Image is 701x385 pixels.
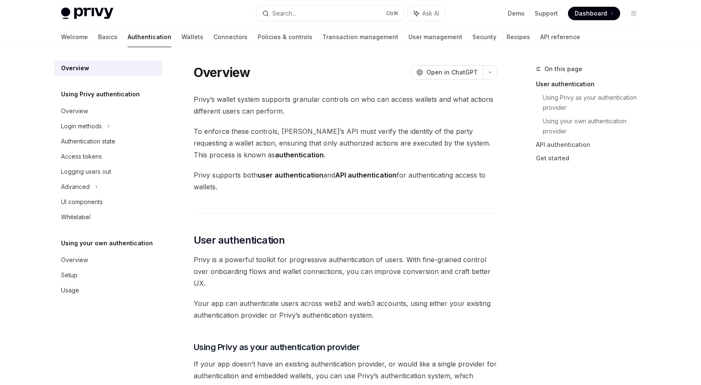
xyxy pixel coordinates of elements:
[61,285,79,295] div: Usage
[272,8,296,19] div: Search...
[61,27,88,47] a: Welcome
[54,283,162,298] a: Usage
[627,7,640,20] button: Toggle dark mode
[543,91,647,114] a: Using Privy as your authentication provider
[568,7,620,20] a: Dashboard
[181,27,203,47] a: Wallets
[258,27,312,47] a: Policies & controls
[536,138,647,151] a: API authentication
[575,9,607,18] span: Dashboard
[194,297,497,321] span: Your app can authenticate users across web2 and web3 accounts, using either your existing authent...
[258,171,323,179] strong: user authentication
[61,136,115,146] div: Authentication state
[98,27,117,47] a: Basics
[54,61,162,76] a: Overview
[544,64,582,74] span: On this page
[323,27,398,47] a: Transaction management
[256,6,404,21] button: Search...CtrlK
[54,149,162,164] a: Access tokens
[426,68,478,77] span: Open in ChatGPT
[61,182,90,192] div: Advanced
[54,104,162,119] a: Overview
[61,8,113,19] img: light logo
[408,6,445,21] button: Ask AI
[61,167,111,177] div: Logging users out
[543,114,647,138] a: Using your own authentication provider
[508,9,525,18] a: Demo
[213,27,248,47] a: Connectors
[411,65,483,80] button: Open in ChatGPT
[472,27,496,47] a: Security
[194,65,251,80] h1: Overview
[408,27,462,47] a: User management
[61,270,77,280] div: Setup
[54,252,162,268] a: Overview
[386,10,399,17] span: Ctrl K
[61,63,89,73] div: Overview
[54,210,162,225] a: Whitelabel
[536,151,647,165] a: Get started
[61,238,153,248] h5: Using your own authentication
[335,171,397,179] strong: API authentication
[61,151,102,162] div: Access tokens
[128,27,171,47] a: Authentication
[194,341,360,353] span: Using Privy as your authentication provider
[194,93,497,117] span: Privy’s wallet system supports granular controls on who can access wallets and what actions diffe...
[506,27,530,47] a: Recipes
[61,212,91,222] div: Whitelabel
[194,254,497,289] span: Privy is a powerful toolkit for progressive authentication of users. With fine-grained control ov...
[422,9,439,18] span: Ask AI
[194,169,497,193] span: Privy supports both and for authenticating access to wallets.
[61,106,88,116] div: Overview
[194,125,497,161] span: To enforce these controls, [PERSON_NAME]’s API must verify the identity of the party requesting a...
[540,27,580,47] a: API reference
[61,255,88,265] div: Overview
[194,234,285,247] span: User authentication
[54,164,162,179] a: Logging users out
[54,134,162,149] a: Authentication state
[61,121,102,131] div: Login methods
[54,194,162,210] a: UI components
[61,89,140,99] h5: Using Privy authentication
[535,9,558,18] a: Support
[536,77,647,91] a: User authentication
[275,151,324,159] strong: authentication
[61,197,103,207] div: UI components
[54,268,162,283] a: Setup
